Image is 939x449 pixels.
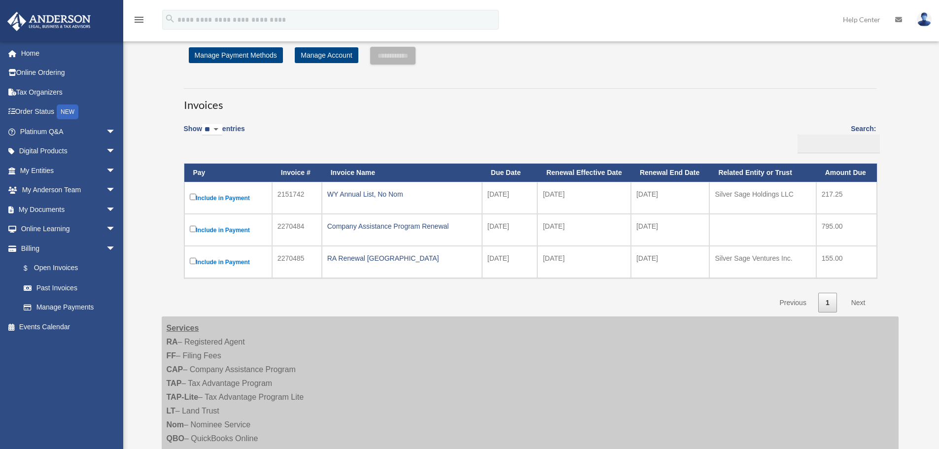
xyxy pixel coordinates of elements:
td: 155.00 [816,246,877,278]
a: My Anderson Teamarrow_drop_down [7,180,131,200]
a: 1 [818,293,837,313]
td: 2270484 [272,214,322,246]
a: Events Calendar [7,317,131,337]
span: arrow_drop_down [106,219,126,240]
td: 2270485 [272,246,322,278]
input: Include in Payment [190,258,196,264]
td: 217.25 [816,182,877,214]
div: NEW [57,104,78,119]
th: Invoice #: activate to sort column ascending [272,164,322,182]
th: Due Date: activate to sort column ascending [482,164,538,182]
input: Include in Payment [190,226,196,232]
a: Next [844,293,873,313]
td: [DATE] [631,182,710,214]
a: My Entitiesarrow_drop_down [7,161,131,180]
td: [DATE] [482,246,538,278]
a: Online Ordering [7,63,131,83]
td: [DATE] [537,214,630,246]
th: Renewal Effective Date: activate to sort column ascending [537,164,630,182]
span: $ [29,262,34,275]
a: Tax Organizers [7,82,131,102]
i: menu [133,14,145,26]
a: Billingarrow_drop_down [7,239,126,258]
label: Include in Payment [190,192,267,204]
td: [DATE] [482,214,538,246]
a: menu [133,17,145,26]
label: Include in Payment [190,224,267,236]
div: WY Annual List, No Nom [327,187,477,201]
a: Manage Payments [14,298,126,317]
a: Order StatusNEW [7,102,131,122]
a: Platinum Q&Aarrow_drop_down [7,122,131,141]
strong: CAP [167,365,183,374]
td: [DATE] [537,246,630,278]
label: Show entries [184,123,245,145]
strong: Nom [167,420,184,429]
strong: Services [167,324,199,332]
strong: RA [167,338,178,346]
th: Renewal End Date: activate to sort column ascending [631,164,710,182]
input: Search: [798,135,880,153]
strong: TAP-Lite [167,393,199,401]
td: Silver Sage Holdings LLC [709,182,816,214]
select: Showentries [202,124,222,136]
strong: QBO [167,434,184,443]
a: Online Learningarrow_drop_down [7,219,131,239]
i: search [165,13,175,24]
a: My Documentsarrow_drop_down [7,200,131,219]
th: Amount Due: activate to sort column ascending [816,164,877,182]
span: arrow_drop_down [106,180,126,201]
div: RA Renewal [GEOGRAPHIC_DATA] [327,251,477,265]
label: Search: [794,123,876,153]
div: Company Assistance Program Renewal [327,219,477,233]
td: [DATE] [482,182,538,214]
td: 2151742 [272,182,322,214]
a: Manage Account [295,47,358,63]
a: Previous [772,293,813,313]
td: 795.00 [816,214,877,246]
a: Manage Payment Methods [189,47,283,63]
input: Include in Payment [190,194,196,200]
h3: Invoices [184,88,876,113]
th: Invoice Name: activate to sort column ascending [322,164,482,182]
a: $Open Invoices [14,258,121,278]
span: arrow_drop_down [106,200,126,220]
strong: LT [167,407,175,415]
td: [DATE] [631,214,710,246]
a: Digital Productsarrow_drop_down [7,141,131,161]
span: arrow_drop_down [106,141,126,162]
th: Related Entity or Trust: activate to sort column ascending [709,164,816,182]
td: Silver Sage Ventures Inc. [709,246,816,278]
strong: FF [167,351,176,360]
span: arrow_drop_down [106,122,126,142]
a: Home [7,43,131,63]
td: [DATE] [537,182,630,214]
label: Include in Payment [190,256,267,268]
strong: TAP [167,379,182,387]
span: arrow_drop_down [106,161,126,181]
a: Past Invoices [14,278,126,298]
img: Anderson Advisors Platinum Portal [4,12,94,31]
span: arrow_drop_down [106,239,126,259]
td: [DATE] [631,246,710,278]
img: User Pic [917,12,932,27]
th: Pay: activate to sort column descending [184,164,272,182]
